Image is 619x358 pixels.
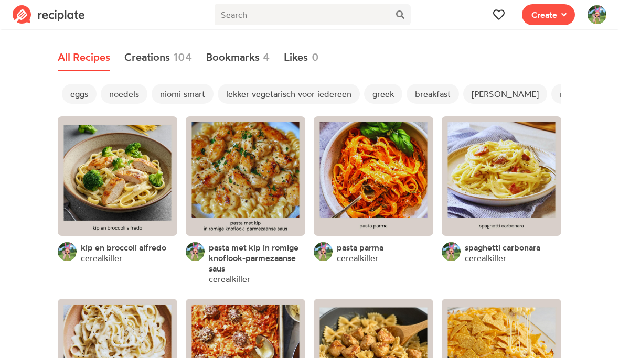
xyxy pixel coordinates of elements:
[463,84,547,104] span: [PERSON_NAME]
[101,84,147,104] span: noedels
[218,84,360,104] span: lekker vegetarisch voor iedereen
[209,274,250,284] a: cerealkiller
[284,44,319,71] a: Likes0
[206,44,270,71] a: Bookmarks4
[186,242,205,261] img: User's avatar
[337,242,383,253] a: pasta parma
[551,84,596,104] span: myown
[215,4,389,25] input: Search
[81,253,122,263] a: cerealkiller
[465,242,540,253] a: spaghetti carbonara
[314,242,333,261] img: User's avatar
[465,253,506,263] a: cerealkiller
[81,242,166,253] a: kip en broccoli alfredo
[522,4,575,25] button: Create
[152,84,214,104] span: niomi smart
[173,49,192,65] span: 104
[62,84,97,104] span: eggs
[58,242,77,261] img: User's avatar
[442,242,461,261] img: User's avatar
[337,253,378,263] a: cerealkiller
[209,242,305,274] a: pasta met kip in romige knoflook-parmezaanse saus
[124,44,193,71] a: Creations104
[263,49,270,65] span: 4
[364,84,402,104] span: greek
[13,5,85,24] img: Reciplate
[588,5,606,24] img: User's avatar
[312,49,319,65] span: 0
[531,8,557,21] span: Create
[209,242,298,274] span: pasta met kip in romige knoflook-parmezaanse saus
[407,84,459,104] span: breakfast
[58,44,110,71] a: All Recipes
